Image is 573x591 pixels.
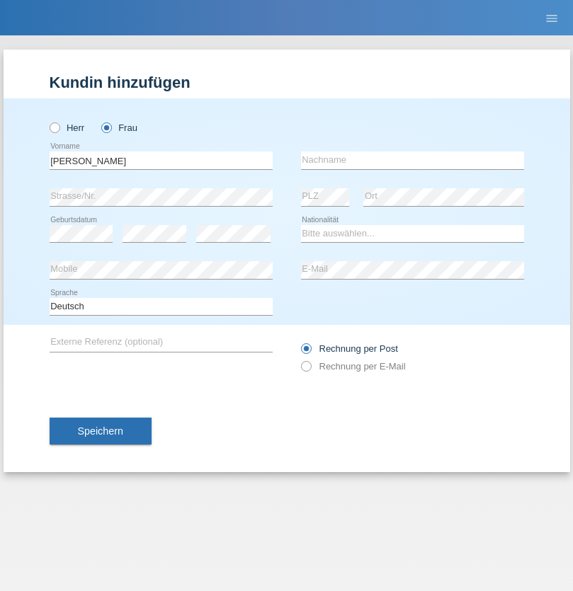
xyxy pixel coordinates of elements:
[301,343,398,354] label: Rechnung per Post
[301,343,310,361] input: Rechnung per Post
[50,122,85,133] label: Herr
[101,122,110,132] input: Frau
[50,122,59,132] input: Herr
[50,418,152,444] button: Speichern
[101,122,137,133] label: Frau
[545,11,559,25] i: menu
[78,425,123,437] span: Speichern
[301,361,310,379] input: Rechnung per E-Mail
[301,361,406,372] label: Rechnung per E-Mail
[50,74,524,91] h1: Kundin hinzufügen
[538,13,566,22] a: menu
